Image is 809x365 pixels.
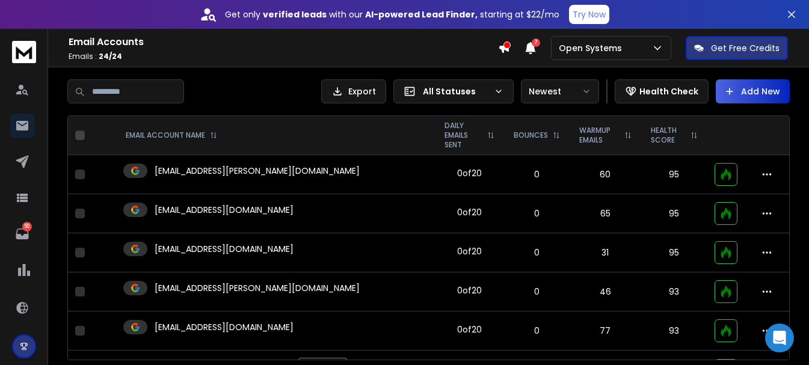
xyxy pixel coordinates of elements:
[765,324,794,352] div: Open Intercom Messenger
[579,126,620,145] p: WARMUP EMAILS
[457,167,482,179] div: 0 of 20
[69,52,498,61] p: Emails :
[457,206,482,218] div: 0 of 20
[155,321,294,333] p: [EMAIL_ADDRESS][DOMAIN_NAME]
[570,155,641,194] td: 60
[457,245,482,257] div: 0 of 20
[511,207,562,219] p: 0
[12,41,36,63] img: logo
[22,222,32,232] p: 50
[641,233,707,272] td: 95
[569,5,609,24] button: Try Now
[511,168,562,180] p: 0
[641,272,707,311] td: 93
[511,325,562,337] p: 0
[321,79,386,103] button: Export
[423,85,489,97] p: All Statuses
[155,204,294,216] p: [EMAIL_ADDRESS][DOMAIN_NAME]
[225,8,559,20] p: Get only with our starting at $22/mo
[365,8,478,20] strong: AI-powered Lead Finder,
[570,233,641,272] td: 31
[69,35,498,49] h1: Email Accounts
[514,130,548,140] p: BOUNCES
[639,85,698,97] p: Health Check
[511,286,562,298] p: 0
[651,126,686,145] p: HEALTH SCORE
[716,79,790,103] button: Add New
[155,243,294,255] p: [EMAIL_ADDRESS][DOMAIN_NAME]
[263,8,327,20] strong: verified leads
[511,247,562,259] p: 0
[686,36,788,60] button: Get Free Credits
[155,282,360,294] p: [EMAIL_ADDRESS][PERSON_NAME][DOMAIN_NAME]
[641,311,707,351] td: 93
[532,38,540,47] span: 7
[457,324,482,336] div: 0 of 20
[641,194,707,233] td: 95
[559,42,627,54] p: Open Systems
[457,284,482,296] div: 0 of 20
[444,121,482,150] p: DAILY EMAILS SENT
[521,79,599,103] button: Newest
[126,130,217,140] div: EMAIL ACCOUNT NAME
[570,311,641,351] td: 77
[615,79,709,103] button: Health Check
[711,42,780,54] p: Get Free Credits
[641,155,707,194] td: 95
[155,165,360,177] p: [EMAIL_ADDRESS][PERSON_NAME][DOMAIN_NAME]
[573,8,606,20] p: Try Now
[570,272,641,311] td: 46
[570,194,641,233] td: 65
[99,51,122,61] span: 24 / 24
[10,222,34,246] a: 50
